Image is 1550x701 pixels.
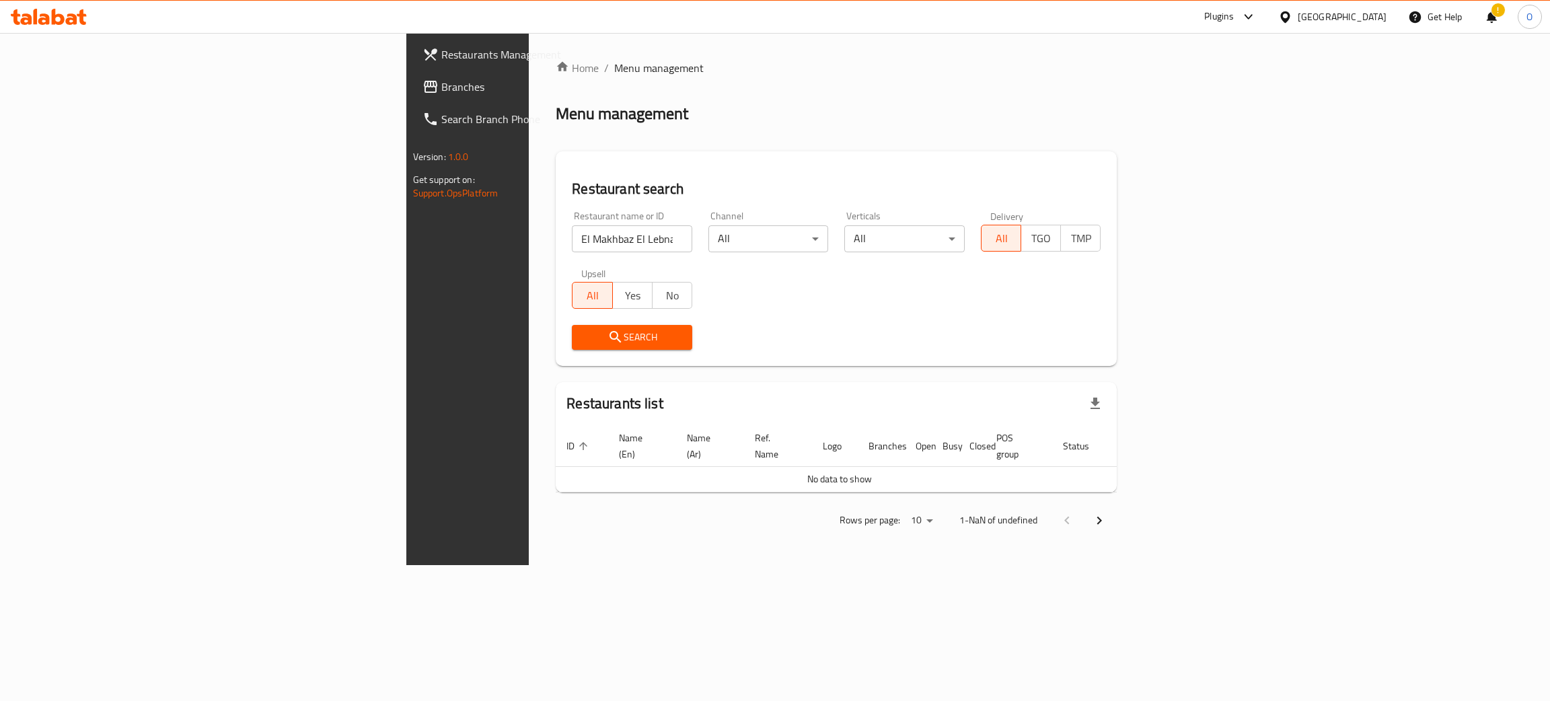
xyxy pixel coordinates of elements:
[441,79,655,95] span: Branches
[572,325,692,350] button: Search
[658,286,687,305] span: No
[959,426,986,467] th: Closed
[556,426,1169,492] table: enhanced table
[906,511,938,531] div: Rows per page:
[1066,229,1095,248] span: TMP
[413,171,475,188] span: Get support on:
[905,426,932,467] th: Open
[618,286,647,305] span: Yes
[441,46,655,63] span: Restaurants Management
[441,111,655,127] span: Search Branch Phone
[1204,9,1234,25] div: Plugins
[412,38,665,71] a: Restaurants Management
[448,148,469,165] span: 1.0.0
[990,211,1024,221] label: Delivery
[612,282,653,309] button: Yes
[812,426,858,467] th: Logo
[413,184,499,202] a: Support.OpsPlatform
[1027,229,1056,248] span: TGO
[581,268,606,278] label: Upsell
[1063,438,1107,454] span: Status
[840,512,900,529] p: Rows per page:
[572,282,612,309] button: All
[981,225,1021,252] button: All
[566,394,663,414] h2: Restaurants list
[844,225,965,252] div: All
[708,225,829,252] div: All
[556,60,1117,76] nav: breadcrumb
[1060,225,1101,252] button: TMP
[412,103,665,135] a: Search Branch Phone
[858,426,905,467] th: Branches
[412,71,665,103] a: Branches
[578,286,607,305] span: All
[687,430,728,462] span: Name (Ar)
[572,225,692,252] input: Search for restaurant name or ID..
[996,430,1036,462] span: POS group
[932,426,959,467] th: Busy
[566,438,592,454] span: ID
[619,430,660,462] span: Name (En)
[652,282,692,309] button: No
[1298,9,1387,24] div: [GEOGRAPHIC_DATA]
[959,512,1037,529] p: 1-NaN of undefined
[1526,9,1533,24] span: O
[413,148,446,165] span: Version:
[1021,225,1061,252] button: TGO
[583,329,681,346] span: Search
[755,430,796,462] span: Ref. Name
[572,179,1101,199] h2: Restaurant search
[1083,505,1115,537] button: Next page
[987,229,1016,248] span: All
[807,470,872,488] span: No data to show
[1079,388,1111,420] div: Export file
